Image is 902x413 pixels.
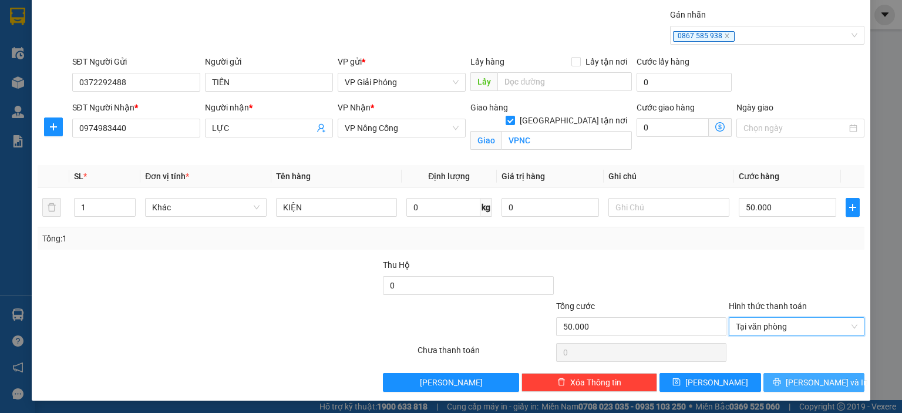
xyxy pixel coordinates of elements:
[502,131,632,150] input: Giao tận nơi
[428,172,470,181] span: Định lượng
[205,55,333,68] div: Người gửi
[685,376,748,389] span: [PERSON_NAME]
[673,31,735,42] span: 0867 585 938
[736,103,773,112] label: Ngày giao
[317,123,326,133] span: user-add
[637,73,732,92] input: Cước lấy hàng
[33,50,96,75] span: SĐT XE 0867 585 938
[637,57,689,66] label: Cước lấy hàng
[604,165,734,188] th: Ghi chú
[672,378,681,387] span: save
[556,301,595,311] span: Tổng cước
[32,78,96,103] strong: PHIẾU BIÊN NHẬN
[729,301,807,311] label: Hình thức thanh toán
[846,198,860,217] button: plus
[383,260,410,270] span: Thu Hộ
[470,57,504,66] span: Lấy hàng
[637,103,695,112] label: Cước giao hàng
[276,198,397,217] input: VD: Bàn, Ghế
[45,122,62,132] span: plus
[557,378,566,387] span: delete
[103,61,173,73] span: GP1209250405
[502,172,545,181] span: Giá trị hàng
[724,33,730,39] span: close
[74,172,83,181] span: SL
[521,373,657,392] button: deleteXóa Thông tin
[502,198,599,217] input: 0
[42,232,349,245] div: Tổng: 1
[470,131,502,150] span: Giao
[72,101,200,114] div: SĐT Người Nhận
[145,172,189,181] span: Đơn vị tính
[152,199,259,216] span: Khác
[773,378,781,387] span: printer
[637,118,709,137] input: Cước giao hàng
[659,373,761,392] button: save[PERSON_NAME]
[345,73,459,91] span: VP Giải Phóng
[42,198,61,217] button: delete
[416,344,554,364] div: Chưa thanh toán
[72,55,200,68] div: SĐT Người Gửi
[470,103,508,112] span: Giao hàng
[420,376,483,389] span: [PERSON_NAME]
[581,55,632,68] span: Lấy tận nơi
[515,114,632,127] span: [GEOGRAPHIC_DATA] tận nơi
[743,122,847,135] input: Ngày giao
[338,55,466,68] div: VP gửi
[338,103,371,112] span: VP Nhận
[44,117,63,136] button: plus
[786,376,868,389] span: [PERSON_NAME] và In
[846,203,859,212] span: plus
[715,122,725,132] span: dollar-circle
[608,198,729,217] input: Ghi Chú
[27,9,101,48] strong: CHUYỂN PHÁT NHANH ĐÔNG LÝ
[739,172,779,181] span: Cước hàng
[6,41,25,82] img: logo
[497,72,632,91] input: Dọc đường
[570,376,621,389] span: Xóa Thông tin
[205,101,333,114] div: Người nhận
[276,172,311,181] span: Tên hàng
[480,198,492,217] span: kg
[763,373,865,392] button: printer[PERSON_NAME] và In
[736,318,857,335] span: Tại văn phòng
[383,373,519,392] button: [PERSON_NAME]
[345,119,459,137] span: VP Nông Cống
[670,10,706,19] label: Gán nhãn
[470,72,497,91] span: Lấy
